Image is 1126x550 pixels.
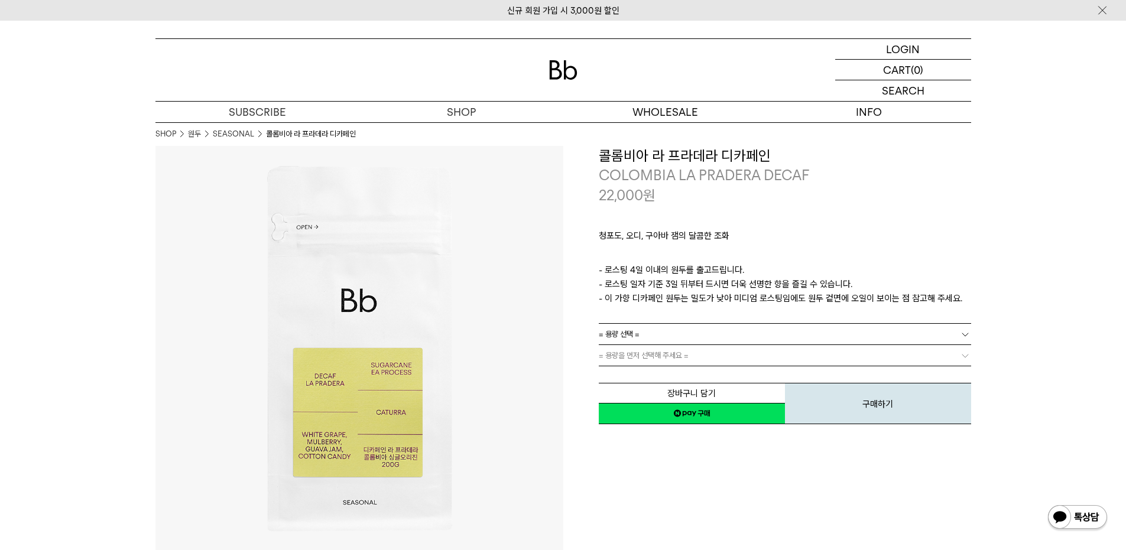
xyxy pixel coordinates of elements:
span: = 용량 선택 = [599,324,640,344]
p: SEARCH [882,80,924,101]
p: (0) [911,60,923,80]
img: 카카오톡 채널 1:1 채팅 버튼 [1047,504,1108,532]
a: SHOP [155,128,176,140]
a: 새창 [599,403,785,424]
span: = 용량을 먼저 선택해 주세요 = [599,345,689,366]
a: SEASONAL [213,128,254,140]
button: 구매하기 [785,383,971,424]
a: 신규 회원 가입 시 3,000원 할인 [507,5,619,16]
h3: 콜롬비아 라 프라데라 디카페인 [599,146,971,166]
p: LOGIN [886,39,920,59]
a: SUBSCRIBE [155,102,359,122]
p: INFO [767,102,971,122]
li: 콜롬비아 라 프라데라 디카페인 [266,128,356,140]
p: - 로스팅 4일 이내의 원두를 출고드립니다. - 로스팅 일자 기준 3일 뒤부터 드시면 더욱 선명한 향을 즐길 수 있습니다. - 이 가향 디카페인 원두는 밀도가 낮아 미디엄 로... [599,263,971,305]
p: ㅤ [599,249,971,263]
p: WHOLESALE [563,102,767,122]
img: 로고 [549,60,577,80]
span: 원 [643,187,656,204]
a: CART (0) [835,60,971,80]
p: 청포도, 오디, 구아바 잼의 달콤한 조화 [599,229,971,249]
p: COLOMBIA LA PRADERA DECAF [599,165,971,185]
a: SHOP [359,102,563,122]
p: CART [883,60,911,80]
button: 장바구니 담기 [599,383,785,403]
p: 22,000 [599,185,656,206]
a: LOGIN [835,39,971,60]
a: 원두 [188,128,201,140]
